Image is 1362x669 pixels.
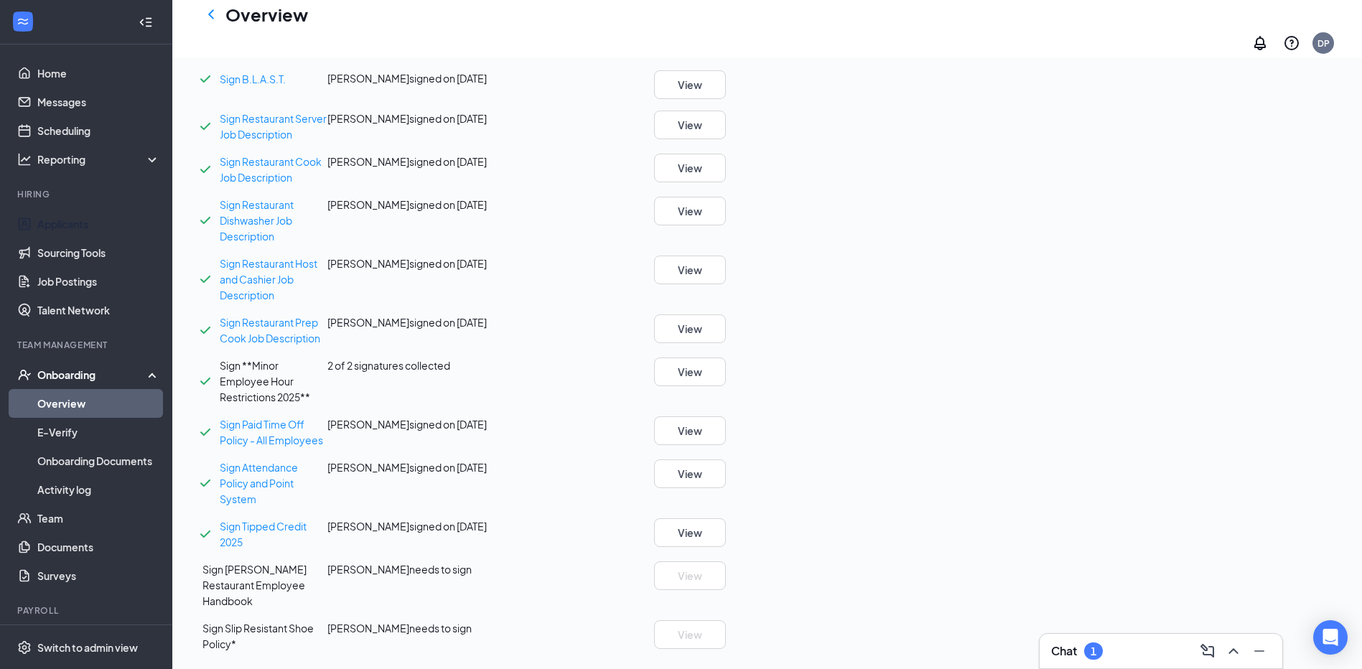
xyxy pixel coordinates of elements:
a: Sign Restaurant Dishwasher Job Description [220,198,294,243]
h1: Overview [225,2,308,27]
button: ComposeMessage [1196,640,1219,663]
svg: WorkstreamLogo [16,14,30,29]
div: [PERSON_NAME] signed on [DATE] [327,518,502,534]
a: Scheduling [37,116,160,145]
div: [PERSON_NAME] signed on [DATE] [327,256,502,271]
svg: Analysis [17,152,32,167]
div: Switch to admin view [37,640,138,654]
svg: Checkmark [197,424,214,441]
a: Sourcing Tools [37,238,160,267]
a: Home [37,59,160,88]
svg: ComposeMessage [1199,642,1216,660]
div: [PERSON_NAME] signed on [DATE] [327,70,502,86]
svg: ChevronUp [1225,642,1242,660]
span: 2 of 2 signatures collected [327,359,450,372]
div: Onboarding [37,368,148,382]
div: DP [1317,37,1330,50]
span: Sign Slip Resistant Shoe Policy* [202,622,314,650]
div: [PERSON_NAME] signed on [DATE] [327,197,502,212]
svg: Checkmark [197,118,214,135]
button: Minimize [1248,640,1271,663]
a: Talent Network [37,296,160,324]
svg: Minimize [1251,642,1268,660]
div: Payroll [17,604,157,617]
svg: Collapse [139,14,153,29]
button: View [654,70,726,99]
a: Sign Restaurant Cook Job Description [220,155,322,184]
button: View [654,459,726,488]
button: View [654,111,726,139]
div: [PERSON_NAME] signed on [DATE] [327,459,502,475]
a: Sign Restaurant Server Job Description [220,112,327,141]
a: E-Verify [37,418,160,446]
button: View [654,314,726,343]
a: Overview [37,389,160,418]
svg: Checkmark [197,70,214,88]
button: View [654,416,726,445]
svg: UserCheck [17,368,32,382]
svg: Checkmark [197,271,214,288]
a: Job Postings [37,267,160,296]
button: View [654,518,726,547]
svg: Checkmark [197,212,214,229]
a: Sign Restaurant Prep Cook Job Description [220,316,320,345]
svg: Checkmark [197,525,214,543]
a: Documents [37,533,160,561]
a: Sign B.L.A.S.T. [220,72,286,85]
a: Onboarding Documents [37,446,160,475]
button: View [654,561,726,590]
svg: Checkmark [197,322,214,339]
a: Applicants [37,210,160,238]
a: Sign Tipped Credit 2025 [220,520,307,548]
div: [PERSON_NAME] needs to sign [327,561,502,577]
a: Sign Paid Time Off Policy - All Employees [220,418,323,446]
button: View [654,197,726,225]
div: Open Intercom Messenger [1313,620,1348,655]
a: Activity log [37,475,160,504]
svg: Checkmark [197,161,214,178]
svg: Notifications [1251,34,1269,52]
div: Reporting [37,152,161,167]
a: Sign Restaurant Host and Cashier Job Description [220,257,317,301]
svg: Checkmark [197,373,214,390]
button: View [654,256,726,284]
span: Sign **Minor Employee Hour Restrictions 2025** [220,359,310,403]
div: 1 [1091,645,1096,658]
div: [PERSON_NAME] needs to sign [327,620,502,636]
svg: ChevronLeft [202,6,220,23]
a: Surveys [37,561,160,590]
div: [PERSON_NAME] signed on [DATE] [327,111,502,126]
h3: Chat [1051,643,1077,659]
button: ChevronUp [1222,640,1245,663]
svg: QuestionInfo [1283,34,1300,52]
a: Sign Attendance Policy and Point System [220,461,298,505]
button: View [654,620,726,649]
a: Messages [37,88,160,116]
svg: Checkmark [197,474,214,492]
button: View [654,357,726,386]
a: Team [37,504,160,533]
span: Sign [PERSON_NAME] Restaurant Employee Handbook [202,563,307,607]
div: Hiring [17,188,157,200]
div: [PERSON_NAME] signed on [DATE] [327,314,502,330]
div: [PERSON_NAME] signed on [DATE] [327,416,502,432]
svg: Settings [17,640,32,654]
div: [PERSON_NAME] signed on [DATE] [327,154,502,169]
div: Team Management [17,339,157,351]
button: View [654,154,726,182]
